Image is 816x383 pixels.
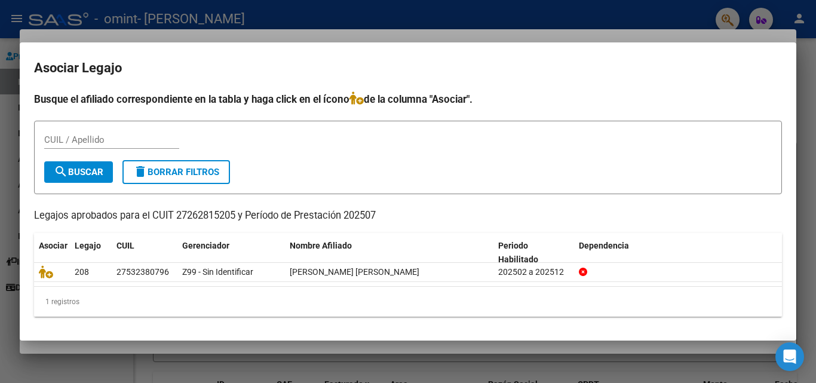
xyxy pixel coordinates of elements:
datatable-header-cell: Periodo Habilitado [493,233,574,272]
div: 202502 a 202512 [498,265,569,279]
span: Dependencia [579,241,629,250]
span: Asociar [39,241,68,250]
mat-icon: search [54,164,68,179]
h4: Busque el afiliado correspondiente en la tabla y haga click en el ícono de la columna "Asociar". [34,91,782,107]
span: Nombre Afiliado [290,241,352,250]
span: Buscar [54,167,103,177]
datatable-header-cell: CUIL [112,233,177,272]
datatable-header-cell: Dependencia [574,233,783,272]
span: 208 [75,267,89,277]
span: Gerenciador [182,241,229,250]
div: Open Intercom Messenger [775,342,804,371]
h2: Asociar Legajo [34,57,782,79]
datatable-header-cell: Legajo [70,233,112,272]
mat-icon: delete [133,164,148,179]
span: CUIL [116,241,134,250]
span: Borrar Filtros [133,167,219,177]
datatable-header-cell: Gerenciador [177,233,285,272]
div: 27532380796 [116,265,169,279]
span: VIGLIOTTI IGLESIAS VICTORIA LUANA [290,267,419,277]
button: Buscar [44,161,113,183]
div: 1 registros [34,287,782,317]
span: Z99 - Sin Identificar [182,267,253,277]
button: Borrar Filtros [122,160,230,184]
datatable-header-cell: Asociar [34,233,70,272]
span: Periodo Habilitado [498,241,538,264]
datatable-header-cell: Nombre Afiliado [285,233,493,272]
p: Legajos aprobados para el CUIT 27262815205 y Período de Prestación 202507 [34,209,782,223]
span: Legajo [75,241,101,250]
